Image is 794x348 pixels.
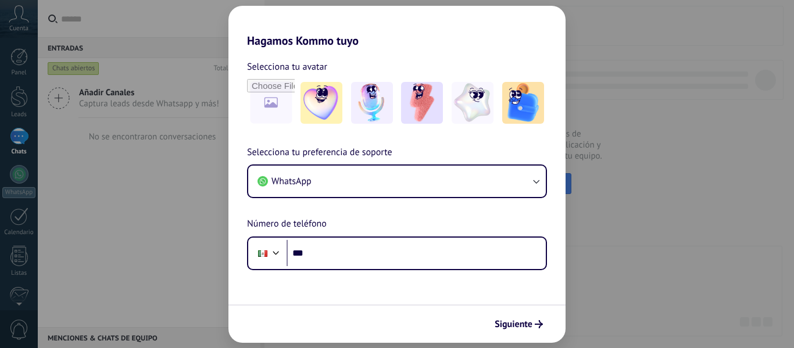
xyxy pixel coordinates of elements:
img: -5.jpeg [502,82,544,124]
span: Selecciona tu avatar [247,59,327,74]
button: Siguiente [489,314,548,334]
div: Mexico: + 52 [252,241,274,266]
span: WhatsApp [271,175,312,187]
img: -4.jpeg [452,82,493,124]
img: -2.jpeg [351,82,393,124]
span: Número de teléfono [247,217,327,232]
img: -1.jpeg [301,82,342,124]
img: -3.jpeg [401,82,443,124]
span: Siguiente [495,320,532,328]
button: WhatsApp [248,166,546,197]
span: Selecciona tu preferencia de soporte [247,145,392,160]
h2: Hagamos Kommo tuyo [228,6,566,48]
